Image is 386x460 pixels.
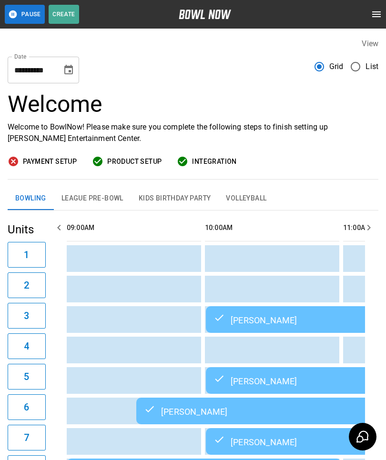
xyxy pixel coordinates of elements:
[24,308,29,323] h6: 3
[8,364,46,390] button: 5
[59,60,78,80] button: Choose date, selected date is Oct 5, 2025
[366,61,378,72] span: List
[179,10,231,19] img: logo
[367,5,386,24] button: open drawer
[192,156,236,168] span: Integration
[329,61,344,72] span: Grid
[24,400,29,415] h6: 6
[218,187,274,210] button: Volleyball
[8,394,46,420] button: 6
[8,303,46,329] button: 3
[362,39,378,48] label: View
[8,425,46,450] button: 7
[8,333,46,359] button: 4
[23,156,77,168] span: Payment Setup
[131,187,219,210] button: Kids Birthday Party
[8,222,46,237] h5: Units
[24,278,29,293] h6: 2
[8,91,378,118] h3: Welcome
[205,214,339,241] th: 10:00AM
[8,242,46,268] button: 1
[24,430,29,445] h6: 7
[8,187,378,210] div: inventory tabs
[67,214,201,241] th: 09:00AM
[8,272,46,298] button: 2
[5,5,45,24] button: Pause
[8,187,54,210] button: Bowling
[49,5,79,24] button: Create
[24,339,29,354] h6: 4
[24,247,29,262] h6: 1
[54,187,131,210] button: League Pre-Bowl
[24,369,29,384] h6: 5
[8,121,378,144] p: Welcome to BowlNow! Please make sure you complete the following steps to finish setting up [PERSO...
[107,156,162,168] span: Product Setup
